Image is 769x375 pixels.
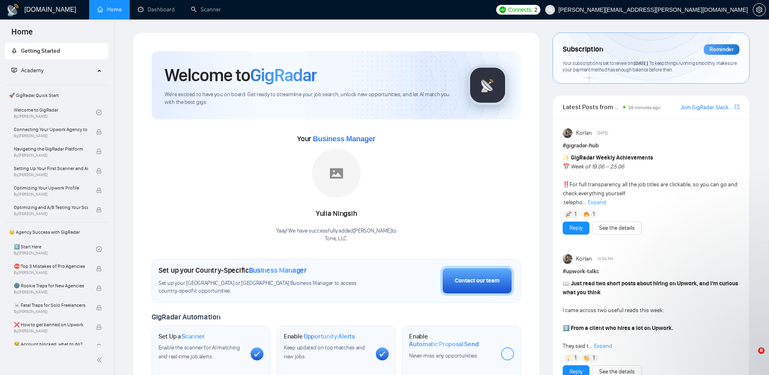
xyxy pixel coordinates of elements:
div: Yulia Ningsih [276,207,396,221]
a: See the details [599,224,635,233]
span: [DATE] [634,60,647,66]
strong: GigRadar Weekly Achievements [571,154,653,161]
img: gigradar-logo.png [467,65,508,106]
button: Contact our team [440,266,514,296]
em: Week of 19.06 – 25.06 [571,163,624,170]
span: Navigating the GigRadar Platform [14,145,88,153]
span: 1 [574,210,576,218]
span: By [PERSON_NAME] [14,172,88,177]
a: dashboardDashboard [138,6,175,13]
span: ✨ [563,154,570,161]
img: Korlan [563,254,572,264]
span: Korlan [576,129,592,138]
a: Welcome to GigRadarBy[PERSON_NAME] [14,103,96,121]
span: Latest Posts from the GigRadar Community [563,102,620,112]
span: I came across two useful reads this week: They said t... [563,280,738,349]
span: Subscription [563,43,603,56]
button: setting [753,3,766,16]
span: GigRadar Automation [152,312,220,321]
span: Scanner [182,332,204,341]
span: By [PERSON_NAME] [14,270,88,275]
span: 📅 [563,163,570,170]
img: logo [6,4,19,17]
span: fund-projection-screen [11,67,17,73]
span: Connects: [508,5,533,14]
h1: Set Up a [159,332,204,341]
span: GigRadar [250,64,317,86]
span: lock [96,207,102,213]
span: For full transparency, all the job titles are clickable, so you can go and check everything yours... [563,154,737,206]
span: Expand [594,343,612,349]
img: 💡 [566,355,571,361]
span: Your [297,134,375,143]
span: lock [96,324,102,330]
span: lock [96,168,102,174]
span: Automatic Proposal Send [409,340,478,348]
span: lock [96,149,102,154]
div: Reminder [704,44,739,55]
img: upwork-logo.png [499,6,506,13]
span: lock [96,187,102,193]
span: lock [96,305,102,310]
span: 2 [534,5,538,14]
a: 1️⃣ Start HereBy[PERSON_NAME] [14,240,96,258]
span: We're excited to have you on board. Get ready to streamline your job search, unlock new opportuni... [165,91,454,106]
span: check-circle [96,110,102,115]
h1: Welcome to [165,64,317,86]
span: ❌ How to get banned on Upwork [14,321,88,329]
div: Yaay! We have successfully added [PERSON_NAME] to [276,227,396,243]
span: Your subscription is set to renew on . To keep things running smoothly, make sure your payment me... [563,60,737,73]
span: ☠️ Fatal Traps for Solo Freelancers [14,301,88,309]
span: By [PERSON_NAME] [14,211,88,216]
span: lock [96,129,102,135]
h1: # upwork-talks [563,267,739,276]
span: Setting Up Your First Scanner and Auto-Bidder [14,164,88,172]
span: Never miss any opportunities. [409,352,478,359]
div: Contact our team [455,276,499,285]
span: Optimizing and A/B Testing Your Scanner for Better Results [14,203,88,211]
span: Academy [11,67,43,74]
p: Tone, LLC . [276,235,396,243]
button: Reply [563,222,589,235]
span: 1 [593,210,595,218]
span: Getting Started [21,47,60,54]
span: Home [5,26,39,43]
span: user [547,7,553,13]
span: lock [96,344,102,349]
img: Korlan [563,128,572,138]
span: rocket [11,48,17,54]
button: See the details [592,222,642,235]
span: Optimizing Your Upwork Profile [14,184,88,192]
span: 1 [574,354,576,362]
span: export [735,103,739,110]
a: Join GigRadar Slack Community [681,103,733,112]
span: 📖 [563,280,570,287]
span: By [PERSON_NAME] [14,134,88,138]
strong: From a client who hires a lot on Upwork. [571,325,673,332]
span: 1 [593,354,595,362]
a: export [735,103,739,111]
span: ‼️ [563,181,570,188]
span: By [PERSON_NAME] [14,329,88,334]
iframe: Intercom live chat [741,347,761,367]
span: setting [753,6,765,13]
span: By [PERSON_NAME] [14,192,88,197]
img: 🔥 [584,211,589,217]
span: Korlan [576,254,592,263]
span: 🌚 Rookie Traps for New Agencies [14,282,88,290]
a: setting [753,6,766,13]
a: Reply [570,224,583,233]
span: Enable the scanner for AI matching and real-time job alerts. [159,344,240,360]
span: ⛔ Top 3 Mistakes of Pro Agencies [14,262,88,270]
span: By [PERSON_NAME] [14,290,88,295]
span: 1️⃣ [563,325,570,332]
img: 🚀 [566,211,571,217]
span: 38 minutes ago [628,105,661,110]
a: homeHome [97,6,122,13]
span: 😭 Account blocked: what to do? [14,340,88,348]
span: 10:54 PM [597,255,613,263]
span: By [PERSON_NAME] [14,153,88,158]
img: placeholder.png [312,149,361,198]
img: 👏 [584,355,589,361]
span: Business Manager [313,135,375,143]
